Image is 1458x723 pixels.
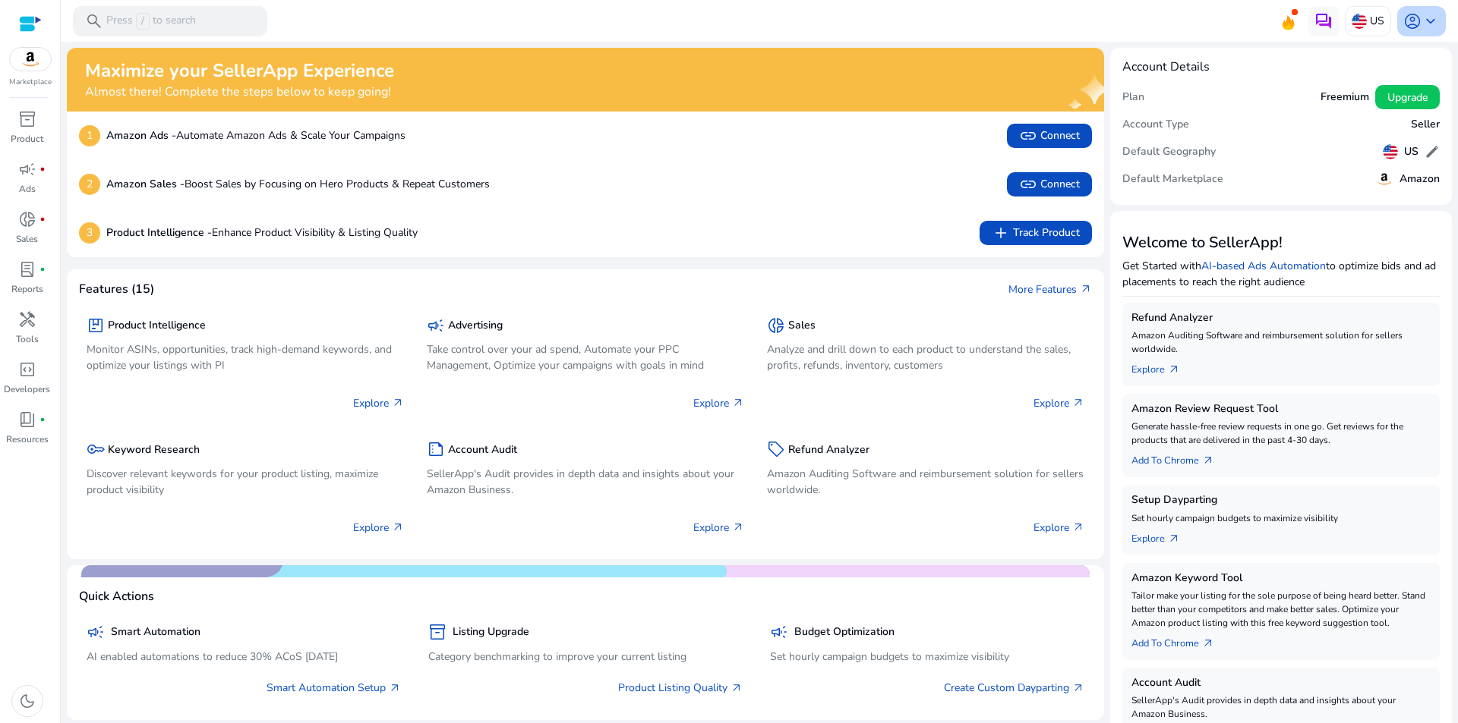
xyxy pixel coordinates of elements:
[992,224,1010,242] span: add
[1352,14,1367,29] img: us.svg
[106,128,176,143] b: Amazon Ads -
[79,125,100,146] p: 1
[87,341,404,373] p: Monitor ASINs, opportunities, track high-demand keywords, and optimize your listings with PI
[39,266,46,272] span: fiber_manual_record
[1387,90,1428,105] span: Upgrade
[1321,91,1369,104] h5: Freemium
[111,626,200,639] h5: Smart Automation
[1168,363,1180,376] span: arrow_outward
[106,176,490,192] p: Boost Sales by Focusing on Hero Products & Repeat Customers
[1131,403,1431,416] h5: Amazon Review Request Tool
[16,332,39,346] p: Tools
[1122,258,1440,290] p: Get Started with to optimize bids and ad placements to reach the right audience
[18,310,36,328] span: handyman
[106,177,185,191] b: Amazon Sales -
[1411,118,1440,131] h5: Seller
[1131,494,1431,507] h5: Setup Dayparting
[1131,328,1431,356] p: Amazon Auditing Software and reimbursement solution for sellers worldwide.
[732,521,744,533] span: arrow_outward
[108,319,206,332] h5: Product Intelligence
[1131,420,1431,447] p: Generate hassle-free review requests in one go. Get reviews for the products that are delivered i...
[428,623,447,641] span: inventory_2
[87,440,105,458] span: key
[453,626,529,639] h5: Listing Upgrade
[1019,127,1080,145] span: Connect
[1202,637,1214,649] span: arrow_outward
[1202,454,1214,467] span: arrow_outward
[1007,124,1092,148] button: linkConnect
[788,319,816,332] h5: Sales
[1131,312,1431,325] h5: Refund Analyzer
[1201,259,1326,273] a: AI-based Ads Automation
[106,225,418,240] p: Enhance Product Visibility & Listing Quality
[1019,175,1080,193] span: Connect
[1131,677,1431,690] h5: Account Audit
[1404,146,1419,159] h5: US
[1008,281,1092,297] a: More Featuresarrow_outward
[87,466,404,498] p: Discover relevant keywords for your product listing, maximize product visibility
[693,395,744,411] p: Explore
[794,626,895,639] h5: Budget Optimization
[9,77,52,88] p: Marketplace
[1034,520,1084,536] p: Explore
[1122,234,1440,252] h3: Welcome to SellerApp!
[1400,173,1440,186] h5: Amazon
[448,319,503,332] h5: Advertising
[18,110,36,128] span: inventory_2
[16,232,38,246] p: Sales
[427,466,744,498] p: SellerApp's Audit provides in depth data and insights about your Amazon Business.
[85,85,394,99] h4: Almost there! Complete the steps below to keep going!
[1131,447,1226,468] a: Add To Chrome
[767,341,1084,373] p: Analyze and drill down to each product to understand the sales, profits, refunds, inventory, cust...
[79,222,100,244] p: 3
[693,520,744,536] p: Explore
[767,466,1084,498] p: Amazon Auditing Software and reimbursement solution for sellers worldwide.
[1122,146,1216,159] h5: Default Geography
[1131,572,1431,585] h5: Amazon Keyword Tool
[39,417,46,423] span: fiber_manual_record
[428,649,743,665] p: Category benchmarking to improve your current listing
[389,682,401,694] span: arrow_outward
[427,316,445,335] span: campaign
[731,682,743,694] span: arrow_outward
[767,316,785,335] span: donut_small
[106,127,406,143] p: Automate Amazon Ads & Scale Your Campaigns
[944,680,1084,696] a: Create Custom Dayparting
[79,282,154,297] h4: Features (15)
[1375,170,1393,188] img: amazon.svg
[1122,118,1189,131] h5: Account Type
[106,13,196,30] p: Press to search
[732,397,744,409] span: arrow_outward
[79,589,154,604] h4: Quick Actions
[39,216,46,222] span: fiber_manual_record
[18,260,36,278] span: lab_profile
[87,623,105,641] span: campaign
[1422,12,1440,30] span: keyboard_arrow_down
[392,397,404,409] span: arrow_outward
[19,182,36,196] p: Ads
[353,520,404,536] p: Explore
[770,649,1084,665] p: Set hourly campaign budgets to maximize visibility
[11,132,43,146] p: Product
[1375,85,1440,109] button: Upgrade
[788,444,869,457] h5: Refund Analyzer
[1019,127,1037,145] span: link
[85,60,394,82] h2: Maximize your SellerApp Experience
[1122,173,1223,186] h5: Default Marketplace
[39,166,46,172] span: fiber_manual_record
[1019,175,1037,193] span: link
[1072,682,1084,694] span: arrow_outward
[1403,12,1422,30] span: account_circle
[1072,397,1084,409] span: arrow_outward
[1007,172,1092,196] button: linkConnect
[18,210,36,228] span: donut_small
[353,395,404,411] p: Explore
[992,224,1080,242] span: Track Product
[448,444,517,457] h5: Account Audit
[1131,356,1192,377] a: Explorearrow_outward
[618,680,743,696] a: Product Listing Quality
[1122,60,1210,74] h4: Account Details
[18,410,36,429] span: book_4
[1080,283,1092,295] span: arrow_outward
[267,680,401,696] a: Smart Automation Setup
